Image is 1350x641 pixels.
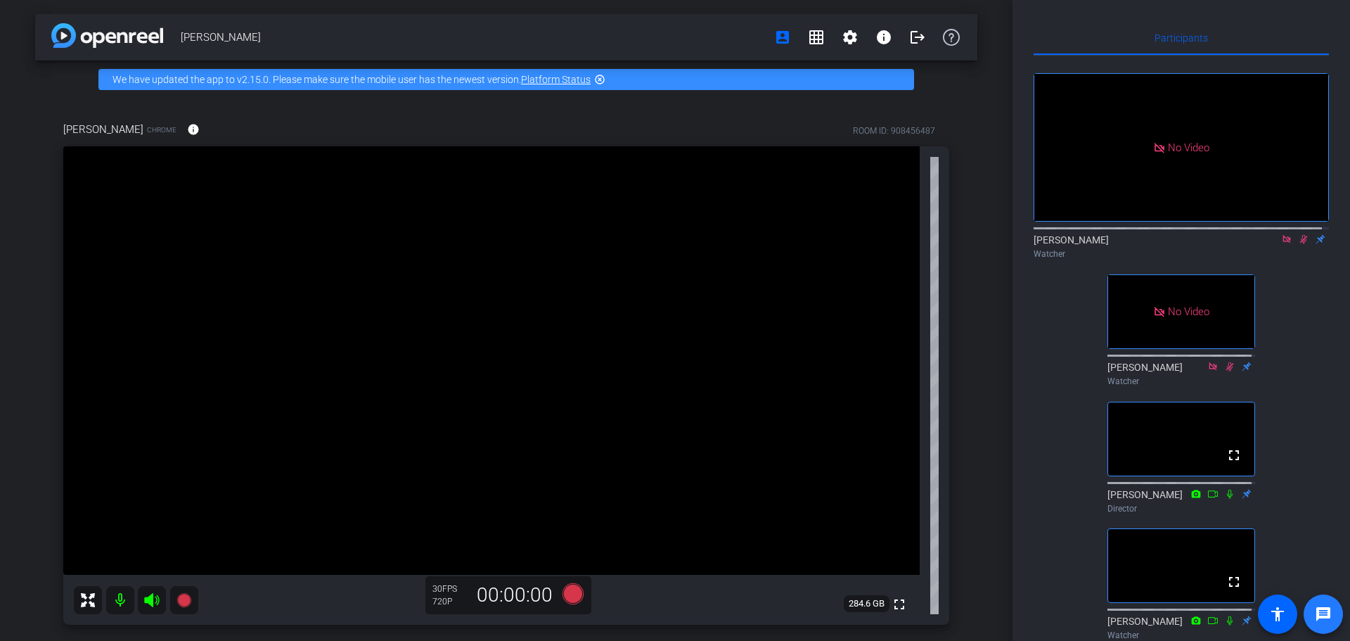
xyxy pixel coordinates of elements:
[1226,573,1242,590] mat-icon: fullscreen
[909,29,926,46] mat-icon: logout
[774,29,791,46] mat-icon: account_box
[1315,606,1332,623] mat-icon: message
[1269,606,1286,623] mat-icon: accessibility
[147,125,176,135] span: Chrome
[1034,233,1329,260] div: [PERSON_NAME]
[594,74,605,85] mat-icon: highlight_off
[1168,141,1209,153] span: No Video
[853,125,935,137] div: ROOM ID: 908456487
[468,583,562,607] div: 00:00:00
[1034,248,1329,260] div: Watcher
[432,596,468,607] div: 720P
[875,29,892,46] mat-icon: info
[844,595,889,612] span: 284.6 GB
[1107,360,1255,388] div: [PERSON_NAME]
[1107,375,1255,388] div: Watcher
[521,74,591,85] a: Platform Status
[1155,33,1208,43] span: Participants
[432,583,468,595] div: 30
[63,122,143,137] span: [PERSON_NAME]
[1107,488,1255,515] div: [PERSON_NAME]
[1226,447,1242,464] mat-icon: fullscreen
[1107,502,1255,515] div: Director
[891,596,908,613] mat-icon: fullscreen
[808,29,825,46] mat-icon: grid_on
[181,23,766,51] span: [PERSON_NAME]
[51,23,163,48] img: app-logo
[442,584,457,594] span: FPS
[187,123,200,136] mat-icon: info
[842,29,859,46] mat-icon: settings
[1168,305,1209,318] span: No Video
[98,69,914,90] div: We have updated the app to v2.15.0. Please make sure the mobile user has the newest version.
